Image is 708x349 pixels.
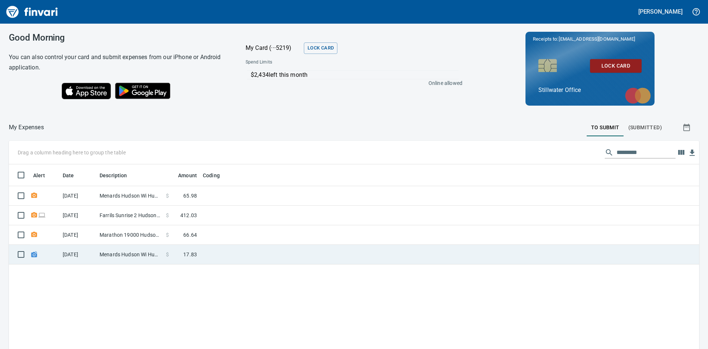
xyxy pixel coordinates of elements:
[18,149,126,156] p: Drag a column heading here to group the table
[558,35,635,42] span: [EMAIL_ADDRESS][DOMAIN_NAME]
[203,171,229,180] span: Coding
[62,83,111,99] img: Download on the App Store
[166,212,169,219] span: $
[621,84,655,107] img: mastercard.svg
[180,212,197,219] span: 412.03
[246,59,367,66] span: Spend Limits
[304,42,337,54] button: Lock Card
[30,193,38,198] span: Receipt Required
[203,171,220,180] span: Coding
[166,251,169,258] span: $
[636,6,684,17] button: [PERSON_NAME]
[183,231,197,239] span: 66.64
[687,147,698,158] button: Download table
[240,79,462,87] p: Online allowed
[251,71,459,79] p: $2,434 left this month
[38,213,46,218] span: Online transaction
[63,171,74,180] span: Date
[676,147,687,158] button: Choose columns to display
[590,59,642,73] button: Lock Card
[183,192,197,199] span: 65.98
[166,231,169,239] span: $
[100,171,127,180] span: Description
[9,123,44,132] p: My Expenses
[97,245,163,264] td: Menards Hudson Wi Hudson [GEOGRAPHIC_DATA]
[33,171,45,180] span: Alert
[111,79,174,103] img: Get it on Google Play
[169,171,197,180] span: Amount
[60,206,97,225] td: [DATE]
[4,3,60,21] img: Finvari
[97,225,163,245] td: Marathon 19000 Hudson WI
[9,123,44,132] nav: breadcrumb
[30,232,38,237] span: Receipt Required
[60,186,97,206] td: [DATE]
[246,44,301,52] p: My Card (···5219)
[183,251,197,258] span: 17.83
[596,61,636,71] span: Lock Card
[538,86,642,95] p: Stillwater Office
[9,32,227,43] h3: Good Morning
[533,35,647,43] p: Receipts to:
[60,225,97,245] td: [DATE]
[166,192,169,199] span: $
[638,8,683,16] h5: [PERSON_NAME]
[308,44,334,52] span: Lock Card
[97,186,163,206] td: Menards Hudson Wi Hudson [GEOGRAPHIC_DATA]
[178,171,197,180] span: Amount
[97,206,163,225] td: Farrils Sunrise 2 Hudson [GEOGRAPHIC_DATA]
[628,123,662,132] span: (Submitted)
[100,171,137,180] span: Description
[591,123,619,132] span: To Submit
[676,119,699,136] button: Show transactions within a particular date range
[9,52,227,73] h6: You can also control your card and submit expenses from our iPhone or Android application.
[30,252,38,257] span: Receipt Still Uploading
[30,213,38,218] span: Receipt Required
[63,171,84,180] span: Date
[60,245,97,264] td: [DATE]
[33,171,55,180] span: Alert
